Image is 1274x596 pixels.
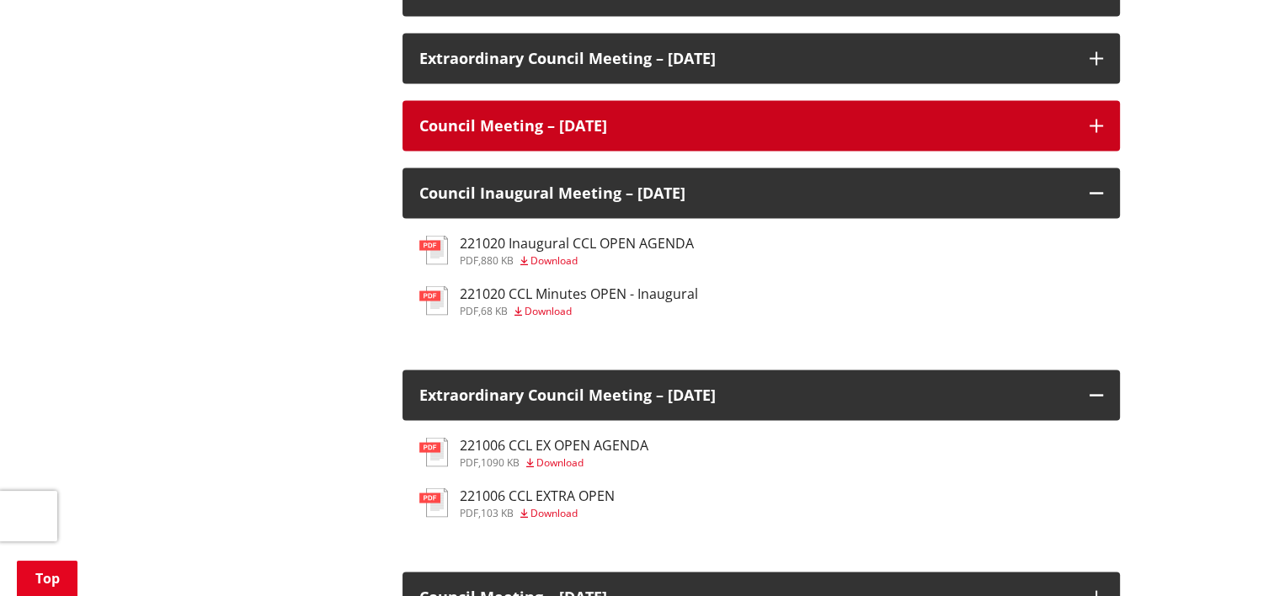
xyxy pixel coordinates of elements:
[530,253,578,268] span: Download
[460,253,478,268] span: pdf
[419,118,1073,135] h3: Council Meeting – [DATE]
[419,488,615,519] a: 221006 CCL EXTRA OPEN pdf,103 KB Download
[419,51,1073,67] h3: Extraordinary Council Meeting – [DATE]
[481,304,508,318] span: 68 KB
[460,304,478,318] span: pdf
[460,488,615,504] h3: 221006 CCL EXTRA OPEN
[481,506,514,520] span: 103 KB
[419,438,448,467] img: document-pdf.svg
[17,561,77,596] a: Top
[419,286,448,316] img: document-pdf.svg
[525,304,572,318] span: Download
[481,455,520,470] span: 1090 KB
[460,306,698,317] div: ,
[419,488,448,518] img: document-pdf.svg
[419,185,1073,202] h3: Council Inaugural Meeting – [DATE]
[460,458,648,468] div: ,
[419,286,698,317] a: 221020 CCL Minutes OPEN - Inaugural pdf,68 KB Download
[530,506,578,520] span: Download
[536,455,584,470] span: Download
[460,256,694,266] div: ,
[419,236,448,265] img: document-pdf.svg
[460,438,648,454] h3: 221006 CCL EX OPEN AGENDA
[419,236,694,266] a: 221020 Inaugural CCL OPEN AGENDA pdf,880 KB Download
[460,455,478,470] span: pdf
[1197,525,1257,586] iframe: Messenger Launcher
[460,508,615,519] div: ,
[481,253,514,268] span: 880 KB
[460,286,698,302] h3: 221020 CCL Minutes OPEN - Inaugural
[460,506,478,520] span: pdf
[419,438,648,468] a: 221006 CCL EX OPEN AGENDA pdf,1090 KB Download
[419,387,1073,404] h3: Extraordinary Council Meeting – [DATE]
[460,236,694,252] h3: 221020 Inaugural CCL OPEN AGENDA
